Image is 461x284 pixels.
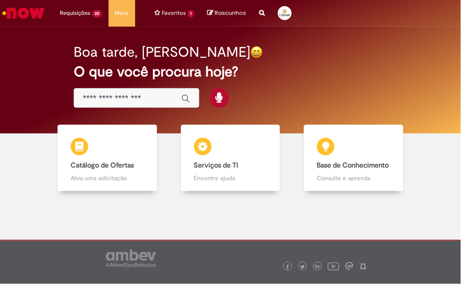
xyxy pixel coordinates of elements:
[169,125,292,192] a: Serviços de TI Encontre ajuda
[74,64,387,79] h2: O que você procura hoje?
[71,174,144,182] p: Abra uma solicitação
[301,265,305,269] img: logo_footer_twitter.png
[46,125,169,192] a: Catálogo de Ofertas Abra uma solicitação
[92,10,102,17] span: 20
[317,161,389,170] b: Base de Conhecimento
[188,10,195,17] span: 1
[194,161,239,170] b: Serviços de TI
[315,264,320,270] img: logo_footer_linkedin.png
[115,9,129,17] span: More
[194,174,267,182] p: Encontre ajuda
[292,125,415,192] a: Base de Conhecimento Consulte e aprenda
[207,9,246,17] a: No momento, sua lista de rascunhos tem 0 Itens
[328,260,339,272] img: logo_footer_youtube.png
[74,44,250,60] h2: Boa tarde, [PERSON_NAME]
[162,9,186,17] span: Favoritos
[215,9,246,17] span: Rascunhos
[286,265,290,269] img: logo_footer_facebook.png
[106,250,156,267] img: logo_footer_ambev_rotulo_gray.png
[317,174,390,182] p: Consulte e aprenda
[60,9,90,17] span: Requisições
[345,262,353,270] img: logo_footer_workplace.png
[359,262,367,270] img: logo_footer_naosei.png
[71,161,134,170] b: Catálogo de Ofertas
[1,4,46,22] img: ServiceNow
[250,46,263,58] img: happy-face.png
